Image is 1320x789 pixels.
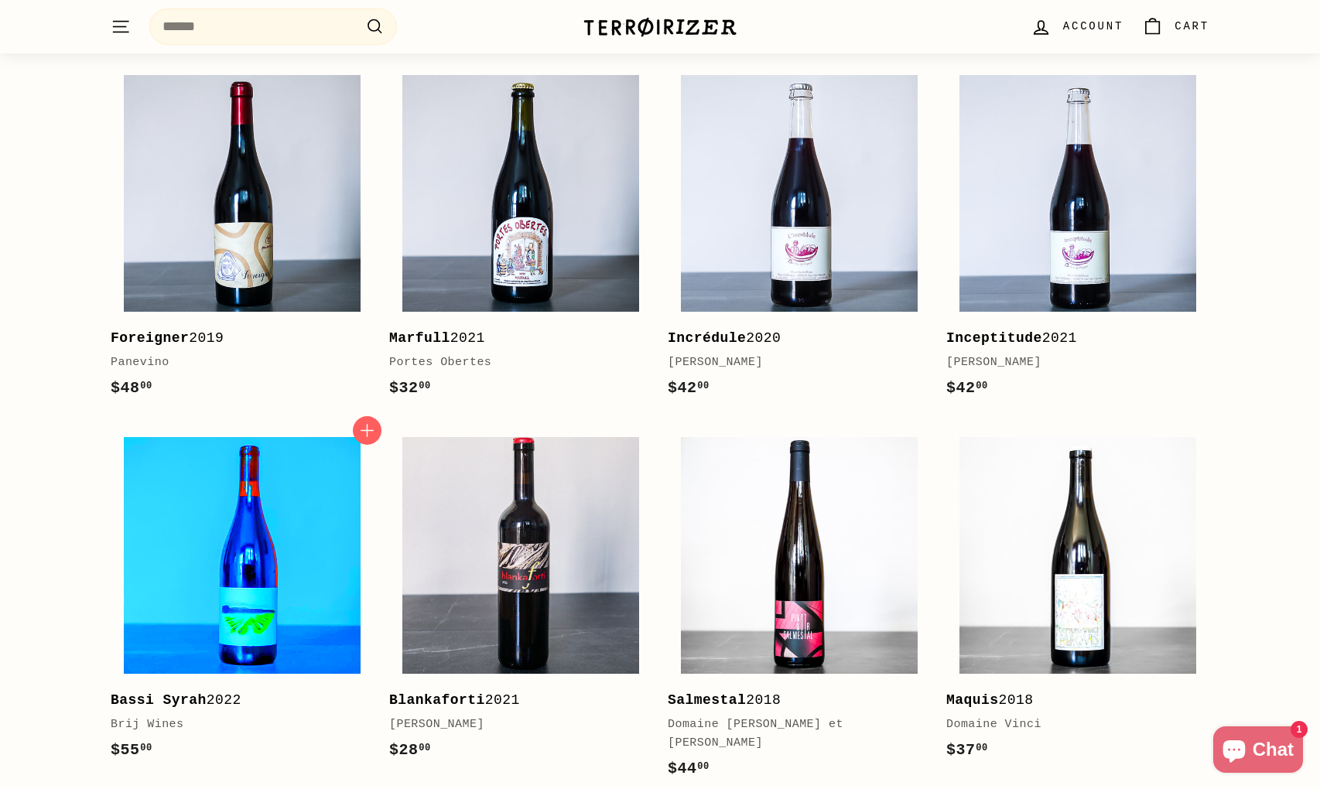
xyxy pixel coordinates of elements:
[946,62,1209,416] a: Inceptitude2021[PERSON_NAME]
[1175,18,1209,35] span: Cart
[111,424,374,778] a: Bassi Syrah2022Brij Wines
[111,692,207,708] b: Bassi Syrah
[111,689,358,712] div: 2022
[419,381,430,391] sup: 00
[389,716,637,734] div: [PERSON_NAME]
[389,330,450,346] b: Marfull
[668,760,710,777] span: $44
[697,381,709,391] sup: 00
[946,716,1194,734] div: Domaine Vinci
[389,692,485,708] b: Blankaforti
[976,743,987,753] sup: 00
[389,741,431,759] span: $28
[946,379,988,397] span: $42
[668,330,746,346] b: Incrédule
[111,62,374,416] a: Foreigner2019Panevino
[1063,18,1123,35] span: Account
[140,381,152,391] sup: 00
[111,327,358,350] div: 2019
[140,743,152,753] sup: 00
[946,741,988,759] span: $37
[946,330,1042,346] b: Inceptitude
[668,379,710,397] span: $42
[389,689,637,712] div: 2021
[1133,4,1219,50] a: Cart
[668,692,746,708] b: Salmestal
[111,330,189,346] b: Foreigner
[111,716,358,734] div: Brij Wines
[1021,4,1133,50] a: Account
[946,354,1194,372] div: [PERSON_NAME]
[389,424,652,778] a: Blankaforti2021[PERSON_NAME]
[697,761,709,772] sup: 00
[946,692,999,708] b: Maquis
[946,327,1194,350] div: 2021
[389,62,652,416] a: Marfull2021Portes Obertes
[668,716,915,753] div: Domaine [PERSON_NAME] et [PERSON_NAME]
[419,743,430,753] sup: 00
[389,379,431,397] span: $32
[111,379,152,397] span: $48
[111,354,358,372] div: Panevino
[668,689,915,712] div: 2018
[976,381,987,391] sup: 00
[389,354,637,372] div: Portes Obertes
[111,741,152,759] span: $55
[1209,726,1308,777] inbox-online-store-chat: Shopify online store chat
[389,327,637,350] div: 2021
[668,327,915,350] div: 2020
[946,689,1194,712] div: 2018
[668,354,915,372] div: [PERSON_NAME]
[668,62,931,416] a: Incrédule2020[PERSON_NAME]
[946,424,1209,778] a: Maquis2018Domaine Vinci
